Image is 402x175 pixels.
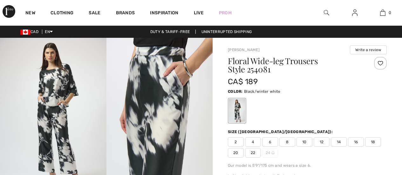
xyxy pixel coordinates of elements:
[3,5,15,18] img: 1ère Avenue
[279,137,295,147] span: 8
[228,89,243,94] span: Color:
[228,163,387,168] div: Our model is 5'9"/175 cm and wears a size 6.
[194,10,204,16] a: Live
[262,137,278,147] span: 6
[245,137,261,147] span: 4
[116,10,135,17] a: Brands
[228,137,244,147] span: 2
[228,148,244,158] span: 20
[228,77,258,86] span: CA$ 189
[20,30,41,34] span: CAD
[45,30,53,34] span: EN
[228,48,260,52] a: [PERSON_NAME]
[262,148,278,158] span: 24
[271,151,275,154] img: ring-m.svg
[229,99,245,123] div: Black/winter white
[51,10,73,17] a: Clothing
[228,57,360,73] h1: Floral Wide-leg Trousers Style 254081
[244,89,280,94] span: Black/winter white
[219,10,232,16] a: Prom
[25,10,35,17] a: New
[150,10,178,17] span: Inspiration
[245,148,261,158] span: 22
[228,129,334,135] div: Size ([GEOGRAPHIC_DATA]/[GEOGRAPHIC_DATA]):
[89,10,100,17] a: Sale
[20,30,31,35] img: Canadian Dollar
